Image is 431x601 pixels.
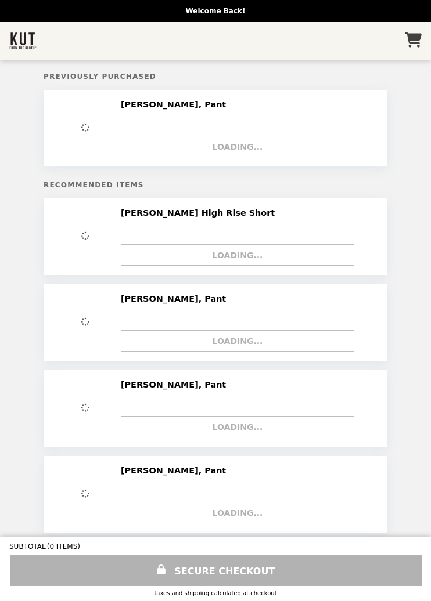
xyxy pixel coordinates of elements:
div: Taxes and Shipping calculated at checkout [9,590,422,596]
h2: [PERSON_NAME], Pant [121,99,231,110]
span: SUBTOTAL [9,542,47,551]
h2: [PERSON_NAME], Pant [121,379,231,390]
h2: [PERSON_NAME], Pant [121,465,231,476]
p: Welcome Back! [185,7,245,15]
h5: Recommended Items [44,181,387,189]
h2: [PERSON_NAME], Pant [121,294,231,304]
span: ( 0 ITEMS ) [47,542,80,551]
img: Brand Logo [9,29,37,53]
h2: [PERSON_NAME] High Rise Short [121,208,279,218]
h5: Previously Purchased [44,73,387,81]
